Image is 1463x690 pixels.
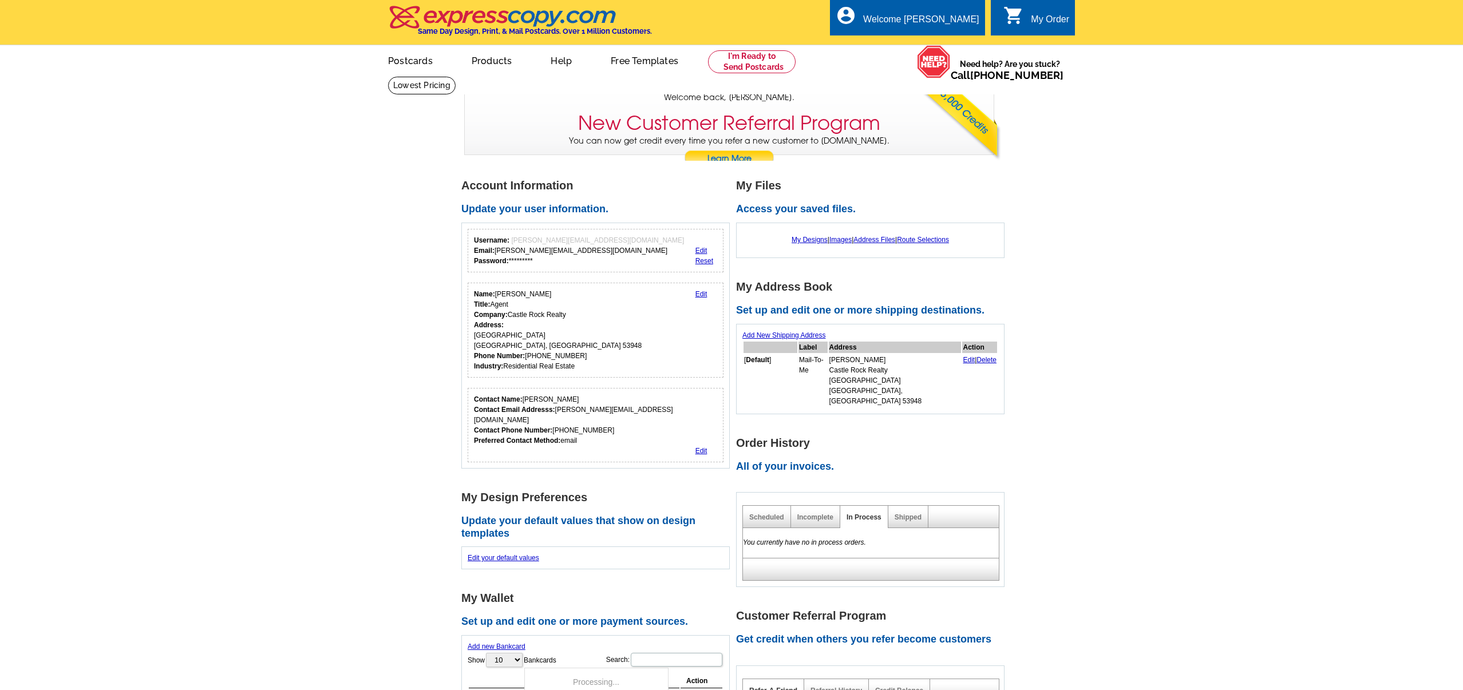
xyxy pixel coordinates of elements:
a: Edit [963,356,975,364]
select: ShowBankcards [486,653,523,667]
strong: Contact Email Addresss: [474,406,555,414]
h3: New Customer Referral Program [578,112,880,135]
strong: Email: [474,247,495,255]
a: Add New Shipping Address [742,331,825,339]
strong: Title: [474,300,490,308]
a: Products [453,46,531,73]
div: | | | [742,229,998,251]
a: Delete [976,356,997,364]
strong: Phone Number: [474,352,525,360]
div: Your login information. [468,229,723,272]
div: My Order [1031,14,1069,30]
i: account_circle [836,5,856,26]
span: Need help? Are you stuck? [951,58,1069,81]
a: Edit [695,290,707,298]
strong: Contact Phone Number: [474,426,552,434]
h1: Customer Referral Program [736,610,1011,622]
h2: Set up and edit one or more payment sources. [461,616,736,628]
h1: My Wallet [461,592,736,604]
strong: Address: [474,321,504,329]
b: Default [746,356,769,364]
div: Welcome [PERSON_NAME] [863,14,979,30]
a: Help [532,46,590,73]
label: Search: [606,652,723,668]
a: Postcards [370,46,451,73]
label: Show Bankcards [468,652,556,668]
a: Learn More [684,150,774,168]
th: Label [798,342,828,353]
p: You can now get credit every time you refer a new customer to [DOMAIN_NAME]. [465,135,994,168]
strong: Company: [474,311,508,319]
h2: All of your invoices. [736,461,1011,473]
h1: My Design Preferences [461,491,736,503]
img: help [917,45,951,78]
h2: Update your user information. [461,203,736,216]
div: Who should we contact regarding order issues? [468,388,723,462]
td: [ ] [744,354,797,407]
a: shopping_cart My Order [1003,13,1069,27]
a: Add new Bankcard [468,643,525,651]
a: Free Templates [592,46,697,73]
th: Action [681,674,722,688]
h2: Set up and edit one or more shipping destinations. [736,304,1011,317]
h1: Order History [736,437,1011,449]
em: You currently have no in process orders. [743,538,866,546]
strong: Contact Name: [474,395,523,403]
strong: Preferred Contact Method: [474,437,560,445]
a: In Process [847,513,881,521]
div: [PERSON_NAME][EMAIL_ADDRESS][DOMAIN_NAME] ********* [474,235,684,266]
a: Edit your default values [468,554,539,562]
span: [PERSON_NAME][EMAIL_ADDRESS][DOMAIN_NAME] [511,236,684,244]
a: My Designs [792,236,828,244]
span: Call [951,69,1063,81]
h2: Access your saved files. [736,203,1011,216]
div: [PERSON_NAME] Agent Castle Rock Realty [GEOGRAPHIC_DATA] [GEOGRAPHIC_DATA], [GEOGRAPHIC_DATA] 539... [474,289,642,371]
div: Your personal details. [468,283,723,378]
input: Search: [631,653,722,667]
a: Address Files [853,236,895,244]
strong: Name: [474,290,495,298]
a: Same Day Design, Print, & Mail Postcards. Over 1 Million Customers. [388,14,652,35]
span: Welcome back, [PERSON_NAME]. [664,92,794,104]
a: Images [829,236,852,244]
td: | [962,354,997,407]
h1: My Files [736,180,1011,192]
strong: Password: [474,257,509,265]
a: Incomplete [797,513,833,521]
h2: Get credit when others you refer become customers [736,633,1011,646]
a: Route Selections [897,236,949,244]
strong: Industry: [474,362,503,370]
strong: Username: [474,236,509,244]
a: Edit [695,447,707,455]
a: Scheduled [749,513,784,521]
td: Mail-To-Me [798,354,828,407]
i: shopping_cart [1003,5,1024,26]
a: Reset [695,257,713,265]
a: Edit [695,247,707,255]
a: Shipped [895,513,922,521]
th: Address [829,342,962,353]
h1: Account Information [461,180,736,192]
td: [PERSON_NAME] Castle Rock Realty [GEOGRAPHIC_DATA] [GEOGRAPHIC_DATA], [GEOGRAPHIC_DATA] 53948 [829,354,962,407]
h2: Update your default values that show on design templates [461,515,736,540]
div: [PERSON_NAME] [PERSON_NAME][EMAIL_ADDRESS][DOMAIN_NAME] [PHONE_NUMBER] email [474,394,717,446]
th: Action [962,342,997,353]
a: [PHONE_NUMBER] [970,69,1063,81]
h1: My Address Book [736,281,1011,293]
h4: Same Day Design, Print, & Mail Postcards. Over 1 Million Customers. [418,27,652,35]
